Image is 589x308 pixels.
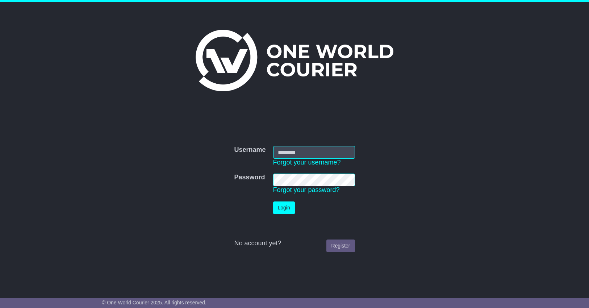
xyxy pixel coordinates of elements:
[326,240,355,252] a: Register
[234,240,355,247] div: No account yet?
[273,186,340,193] a: Forgot your password?
[196,30,393,91] img: One World
[273,159,341,166] a: Forgot your username?
[234,174,265,182] label: Password
[234,146,266,154] label: Username
[102,300,206,305] span: © One World Courier 2025. All rights reserved.
[273,201,295,214] button: Login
